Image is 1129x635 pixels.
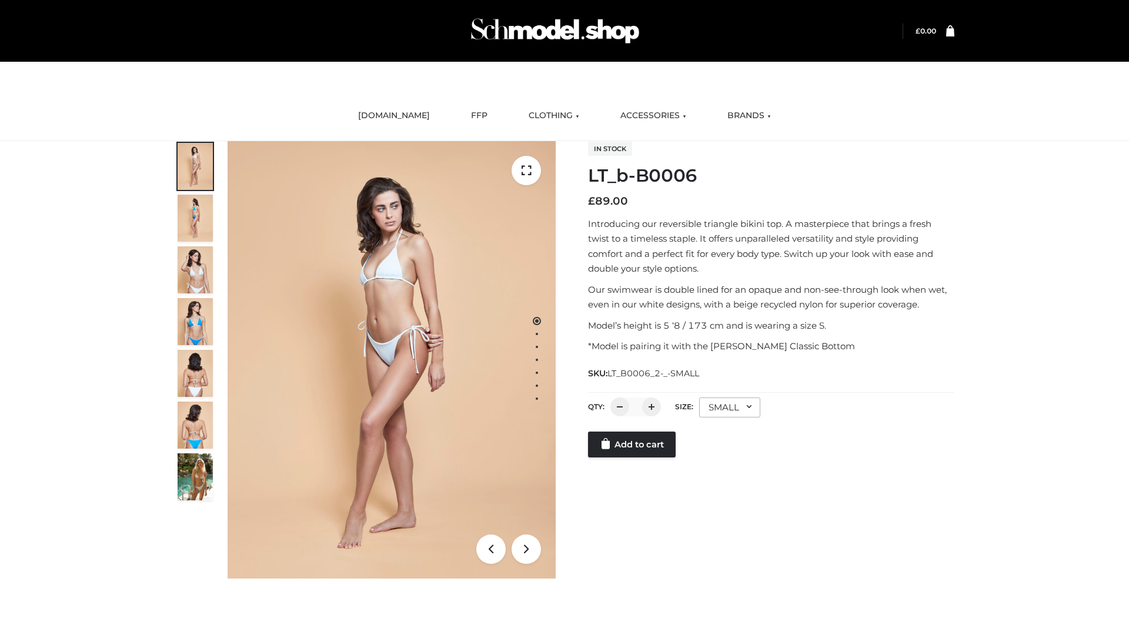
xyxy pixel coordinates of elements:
div: SMALL [699,397,760,417]
span: £ [588,195,595,208]
a: CLOTHING [520,103,588,129]
img: ArielClassicBikiniTop_CloudNine_AzureSky_OW114ECO_4-scaled.jpg [178,298,213,345]
a: FFP [462,103,496,129]
img: ArielClassicBikiniTop_CloudNine_AzureSky_OW114ECO_2-scaled.jpg [178,195,213,242]
bdi: 0.00 [916,26,936,35]
a: BRANDS [719,103,780,129]
label: Size: [675,402,693,411]
p: Model’s height is 5 ‘8 / 173 cm and is wearing a size S. [588,318,954,333]
a: [DOMAIN_NAME] [349,103,439,129]
a: ACCESSORIES [612,103,695,129]
span: In stock [588,142,632,156]
span: £ [916,26,920,35]
a: £0.00 [916,26,936,35]
label: QTY: [588,402,604,411]
p: *Model is pairing it with the [PERSON_NAME] Classic Bottom [588,339,954,354]
img: ArielClassicBikiniTop_CloudNine_AzureSky_OW114ECO_3-scaled.jpg [178,246,213,293]
span: LT_B0006_2-_-SMALL [607,368,699,379]
img: ArielClassicBikiniTop_CloudNine_AzureSky_OW114ECO_8-scaled.jpg [178,402,213,449]
h1: LT_b-B0006 [588,165,954,186]
img: Arieltop_CloudNine_AzureSky2.jpg [178,453,213,500]
bdi: 89.00 [588,195,628,208]
img: ArielClassicBikiniTop_CloudNine_AzureSky_OW114ECO_7-scaled.jpg [178,350,213,397]
p: Our swimwear is double lined for an opaque and non-see-through look when wet, even in our white d... [588,282,954,312]
a: Add to cart [588,432,676,457]
span: SKU: [588,366,700,380]
img: ArielClassicBikiniTop_CloudNine_AzureSky_OW114ECO_1-scaled.jpg [178,143,213,190]
p: Introducing our reversible triangle bikini top. A masterpiece that brings a fresh twist to a time... [588,216,954,276]
img: ArielClassicBikiniTop_CloudNine_AzureSky_OW114ECO_1 [228,141,556,579]
img: Schmodel Admin 964 [467,8,643,54]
